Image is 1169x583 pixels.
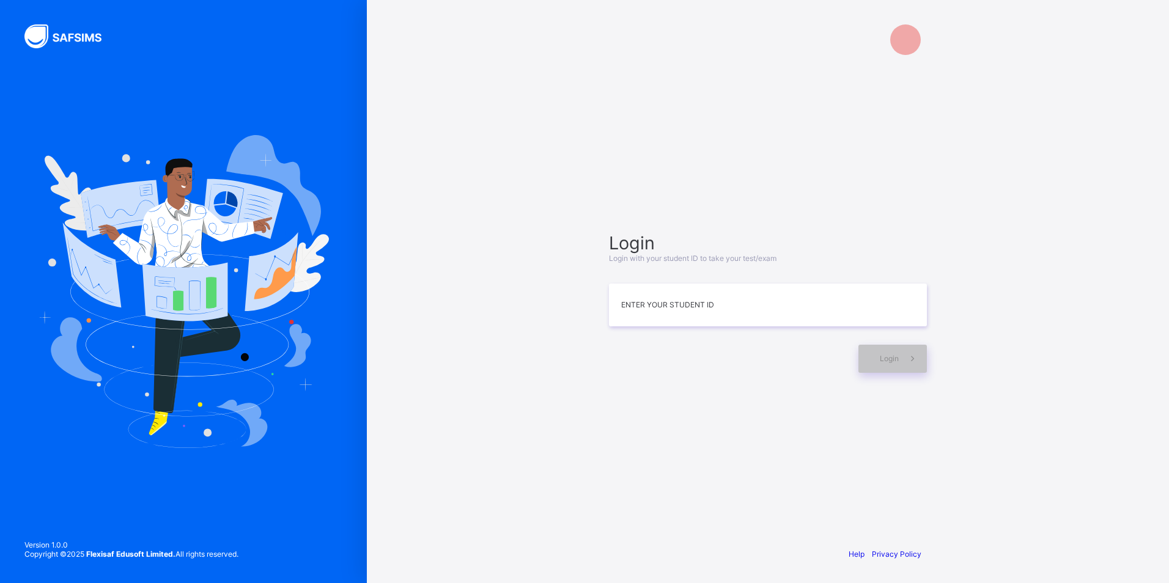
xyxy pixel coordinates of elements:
span: Login [880,354,899,363]
a: Privacy Policy [872,549,921,559]
img: Hero Image [38,135,329,448]
strong: Flexisaf Edusoft Limited. [86,549,175,559]
a: Help [849,549,865,559]
span: Login with your student ID to take your test/exam [609,254,776,263]
span: Login [609,232,927,254]
span: Copyright © 2025 All rights reserved. [24,549,238,559]
span: Version 1.0.0 [24,540,238,549]
img: SAFSIMS Logo [24,24,116,48]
